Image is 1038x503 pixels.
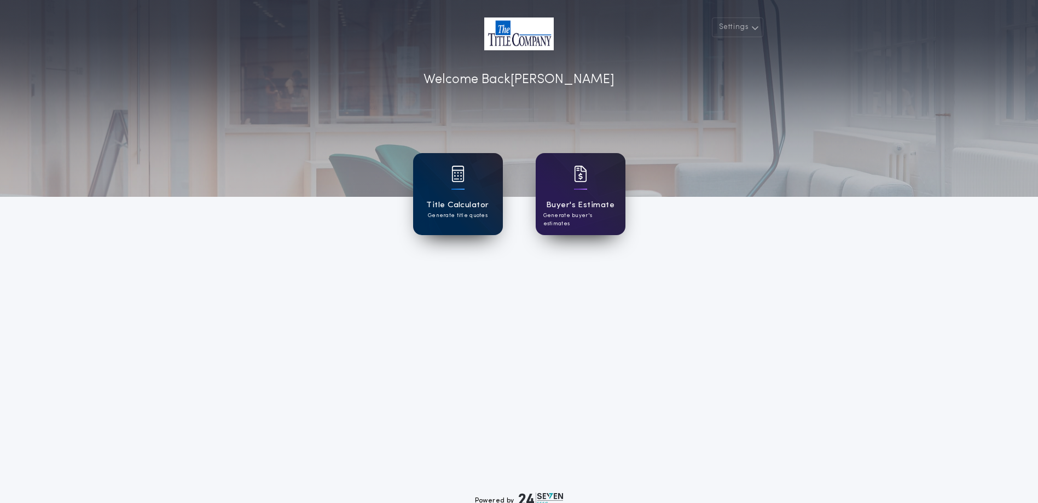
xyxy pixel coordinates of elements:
[546,199,614,212] h1: Buyer's Estimate
[712,17,763,37] button: Settings
[574,166,587,182] img: card icon
[536,153,625,235] a: card iconBuyer's EstimateGenerate buyer's estimates
[484,17,554,50] img: account-logo
[451,166,465,182] img: card icon
[428,212,488,220] p: Generate title quotes
[426,199,489,212] h1: Title Calculator
[543,212,618,228] p: Generate buyer's estimates
[424,70,614,90] p: Welcome Back [PERSON_NAME]
[413,153,503,235] a: card iconTitle CalculatorGenerate title quotes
